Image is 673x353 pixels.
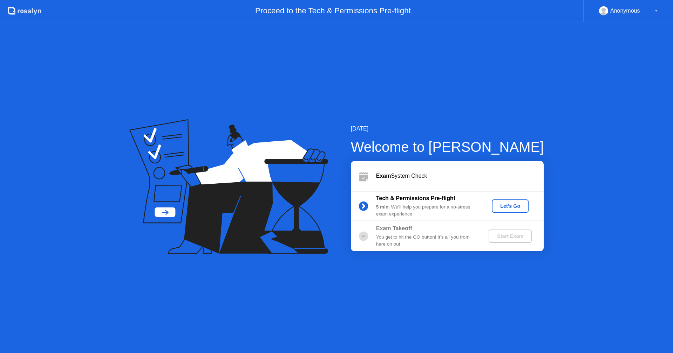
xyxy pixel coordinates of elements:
div: System Check [376,172,544,180]
div: Start Exam [491,233,529,239]
div: : We’ll help you prepare for a no-stress exam experience [376,204,477,218]
b: 5 min [376,204,389,210]
button: Start Exam [489,230,532,243]
div: Anonymous [610,6,640,15]
div: Let's Go [495,203,526,209]
b: Tech & Permissions Pre-flight [376,195,455,201]
div: [DATE] [351,125,544,133]
b: Exam Takeoff [376,225,412,231]
div: Welcome to [PERSON_NAME] [351,136,544,157]
button: Let's Go [492,199,529,213]
b: Exam [376,173,391,179]
div: ▼ [654,6,658,15]
div: You get to hit the GO button! It’s all you from here on out [376,234,477,248]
